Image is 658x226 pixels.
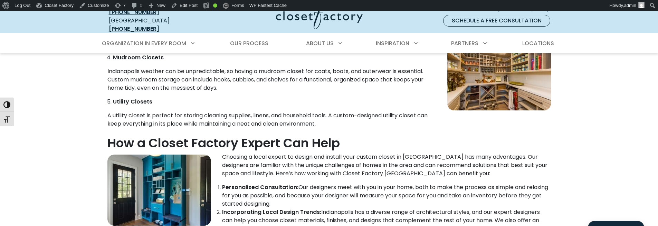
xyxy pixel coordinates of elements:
span: Organization in Every Room [102,39,186,47]
img: Closet Factory Logo [276,4,363,29]
p: Choosing a local expert to design and install your custom closet in [GEOGRAPHIC_DATA] has many ad... [107,153,551,178]
div: [GEOGRAPHIC_DATA] [109,17,209,33]
strong: Personalized Consultation: [222,183,298,191]
p: A utility closet is perfect for storing cleaning supplies, linens, and household tools. A custom-... [107,111,551,128]
span: About Us [306,39,334,47]
strong: Utility Closets [113,98,152,106]
a: [PHONE_NUMBER] [109,25,159,33]
span: Inspiration [376,39,409,47]
span: admin [624,3,636,8]
span: Our Process [230,39,268,47]
a: [PHONE_NUMBER] [109,8,159,16]
img: Blue mudroom [107,155,211,226]
div: Good [213,3,217,8]
nav: Primary Menu [97,34,561,53]
span: Partners [451,39,478,47]
strong: How a Closet Factory Expert Can Help [107,134,340,152]
span: Locations [522,39,554,47]
a: Schedule a Free Consultation [443,15,550,27]
li: Our designers meet with you in your home, both to make the process as simple and relaxing for you... [113,183,551,208]
strong: Incorporating Local Design Trends: [222,208,321,216]
p: Indianapolis weather can be unpredictable, so having a mudroom closet for coats, boots, and outer... [107,67,551,92]
strong: Mudroom Closets [113,53,164,61]
img: Light wood pantry with counter top [447,41,551,110]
